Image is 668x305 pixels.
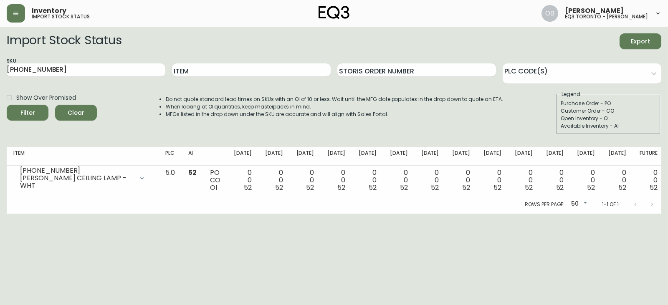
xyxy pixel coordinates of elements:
[210,169,220,192] div: PO CO
[166,103,503,111] li: When looking at OI quantities, keep masterpacks in mind.
[561,107,656,115] div: Customer Order - CO
[159,147,182,166] th: PLC
[62,108,90,118] span: Clear
[568,197,589,211] div: 50
[525,183,533,192] span: 52
[565,8,624,14] span: [PERSON_NAME]
[7,105,48,121] button: Filter
[541,5,558,22] img: 8e0065c524da89c5c924d5ed86cfe468
[210,183,217,192] span: OI
[561,91,581,98] legend: Legend
[577,169,595,192] div: 0 0
[421,169,439,192] div: 0 0
[244,183,252,192] span: 52
[166,96,503,103] li: Do not quote standard lead times on SKUs with an OI of 10 or less. Wait until the MFG date popula...
[602,147,633,166] th: [DATE]
[525,201,564,208] p: Rows per page:
[626,36,655,47] span: Export
[640,169,658,192] div: 0 0
[477,147,508,166] th: [DATE]
[587,183,595,192] span: 52
[515,169,533,192] div: 0 0
[227,147,258,166] th: [DATE]
[234,169,252,192] div: 0 0
[55,105,97,121] button: Clear
[539,147,571,166] th: [DATE]
[452,169,470,192] div: 0 0
[352,147,383,166] th: [DATE]
[20,167,134,174] div: [PHONE_NUMBER]
[508,147,539,166] th: [DATE]
[182,147,203,166] th: AI
[166,111,503,118] li: MFGs listed in the drop down under the SKU are accurate and will align with Sales Portal.
[546,169,564,192] div: 0 0
[620,33,661,49] button: Export
[159,166,182,195] td: 5.0
[296,169,314,192] div: 0 0
[369,183,377,192] span: 52
[359,169,377,192] div: 0 0
[602,201,619,208] p: 1-1 of 1
[321,147,352,166] th: [DATE]
[483,169,501,192] div: 0 0
[383,147,415,166] th: [DATE]
[650,183,658,192] span: 52
[561,100,656,107] div: Purchase Order - PO
[415,147,446,166] th: [DATE]
[493,183,501,192] span: 52
[431,183,439,192] span: 52
[561,122,656,130] div: Available Inventory - AI
[337,183,345,192] span: 52
[258,147,290,166] th: [DATE]
[618,183,626,192] span: 52
[188,168,197,177] span: 52
[7,33,121,49] h2: Import Stock Status
[561,115,656,122] div: Open Inventory - OI
[265,169,283,192] div: 0 0
[400,183,408,192] span: 52
[445,147,477,166] th: [DATE]
[327,169,345,192] div: 0 0
[390,169,408,192] div: 0 0
[556,183,564,192] span: 52
[16,93,76,102] span: Show Over Promised
[462,183,470,192] span: 52
[608,169,626,192] div: 0 0
[7,147,159,166] th: Item
[20,174,134,189] div: [PERSON_NAME] CEILING LAMP - WHT
[13,169,152,187] div: [PHONE_NUMBER][PERSON_NAME] CEILING LAMP - WHT
[290,147,321,166] th: [DATE]
[20,108,35,118] div: Filter
[32,14,90,19] h5: import stock status
[32,8,66,14] span: Inventory
[633,147,664,166] th: Future
[570,147,602,166] th: [DATE]
[275,183,283,192] span: 52
[565,14,648,19] h5: eq3 toronto - [PERSON_NAME]
[319,6,349,19] img: logo
[306,183,314,192] span: 52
